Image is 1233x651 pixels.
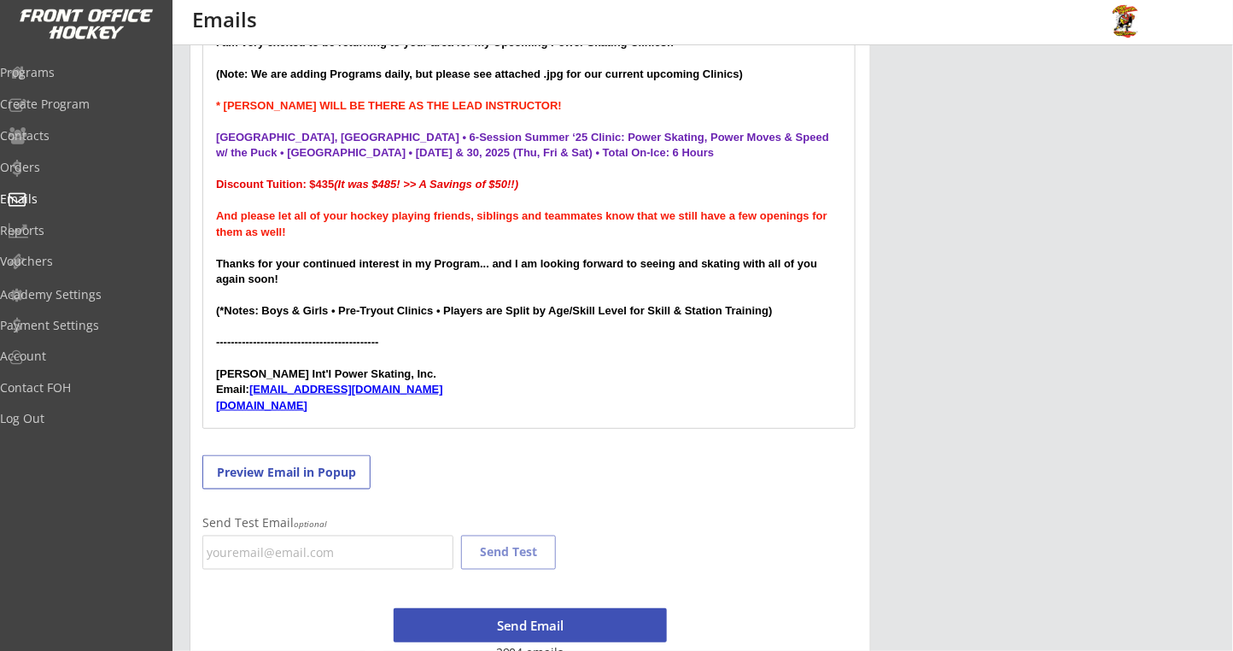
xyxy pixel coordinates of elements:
[216,209,831,238] strong: And please let all of your hockey playing friends, siblings and teammates know that we still have...
[202,518,451,530] div: Send Test Email
[334,178,518,191] em: (It was $485! >> A Savings of $50!!)
[216,131,833,159] strong: [GEOGRAPHIC_DATA], [GEOGRAPHIC_DATA] • 6-Session Summer ‘25 Clinic: Power Skating, Power Moves & ...
[216,67,743,80] strong: (Note: We are adding Programs daily, but please see attached .jpg for our current upcoming Clinics)
[294,519,327,531] em: optional
[216,367,436,380] strong: [PERSON_NAME] Int'l Power Skating, Inc.
[216,383,249,396] strong: Email:
[394,608,667,642] button: Send Email
[216,257,821,285] strong: Thanks for your continued interest in my Program... and I am looking forward to seeing and skatin...
[216,304,773,317] strong: (*Notes: Boys & Girls • Pre-Tryout Clinics • Players are Split by Age/Skill Level for Skill & Sta...
[202,536,453,570] input: youremail@email.com
[216,99,562,112] strong: * [PERSON_NAME] WILL BE THERE AS THE LEAD INSTRUCTOR!
[216,399,307,412] a: [DOMAIN_NAME]
[249,383,443,396] a: [EMAIL_ADDRESS][DOMAIN_NAME]
[461,536,556,570] button: Send Test
[216,336,378,349] strong: --------------------------------------------
[202,455,371,490] button: Preview Email in Popup
[216,178,518,191] strong: Discount Tuition: $435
